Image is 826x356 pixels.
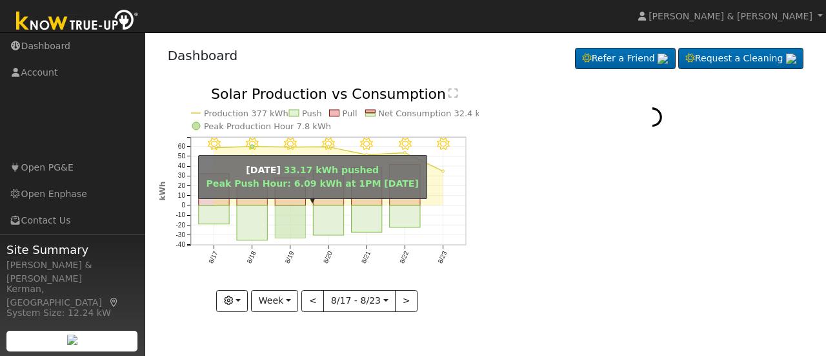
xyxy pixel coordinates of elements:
[403,152,406,154] circle: onclick=""
[289,146,292,149] circle: onclick=""
[575,48,676,70] a: Refer a Friend
[786,54,796,64] img: retrieve
[250,145,254,149] circle: onclick=""
[322,250,334,265] text: 8/20
[365,154,368,156] circle: onclick=""
[301,290,324,312] button: <
[237,205,267,240] rect: onclick=""
[284,138,297,151] i: 8/19 - Clear
[678,48,803,70] a: Request a Cleaning
[246,165,281,175] strong: [DATE]
[6,258,138,286] div: [PERSON_NAME] & [PERSON_NAME]
[176,231,185,238] text: -30
[177,152,185,160] text: 50
[275,205,305,238] rect: onclick=""
[207,250,219,265] text: 8/17
[211,86,446,102] text: Solar Production vs Consumption
[323,290,396,312] button: 8/17 - 8/23
[198,205,228,224] rect: onclick=""
[6,241,138,258] span: Site Summary
[176,212,185,219] text: -10
[283,250,295,265] text: 8/19
[360,250,372,265] text: 8/21
[342,109,357,118] text: Pull
[6,282,138,309] div: Kerman, [GEOGRAPHIC_DATA]
[398,250,410,265] text: 8/22
[302,109,322,118] text: Push
[360,138,373,151] i: 8/21 - MostlyClear
[251,290,298,312] button: Week
[441,170,444,173] circle: onclick=""
[176,241,185,248] text: -40
[246,138,259,151] i: 8/18 - Clear
[436,250,448,265] text: 8/23
[67,335,77,345] img: retrieve
[181,202,185,209] text: 0
[322,138,335,151] i: 8/20 - Clear
[398,138,411,151] i: 8/22 - Clear
[437,138,450,151] i: 8/23 - Clear
[390,205,420,227] rect: onclick=""
[168,48,238,63] a: Dashboard
[206,165,419,189] span: 33.17 kWh pushed Peak Push Hour: 6.09 kWh at 1PM [DATE]
[649,11,812,21] span: [PERSON_NAME] & [PERSON_NAME]
[177,182,185,189] text: 20
[204,121,331,131] text: Peak Production Hour 7.8 kWh
[158,182,167,201] text: kWh
[212,147,215,149] circle: onclick=""
[177,163,185,170] text: 40
[395,290,418,312] button: >
[245,250,257,265] text: 8/18
[177,143,185,150] text: 60
[327,146,330,149] circle: onclick=""
[351,205,381,232] rect: onclick=""
[378,109,494,118] text: Net Consumption 32.4 kWh
[108,297,120,308] a: Map
[6,306,138,320] div: System Size: 12.24 kW
[176,222,185,229] text: -20
[204,109,288,118] text: Production 377 kWh
[207,138,220,151] i: 8/17 - Clear
[177,173,185,180] text: 30
[10,7,145,36] img: Know True-Up
[177,192,185,199] text: 10
[313,205,343,235] rect: onclick=""
[658,54,668,64] img: retrieve
[448,88,458,98] text: 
